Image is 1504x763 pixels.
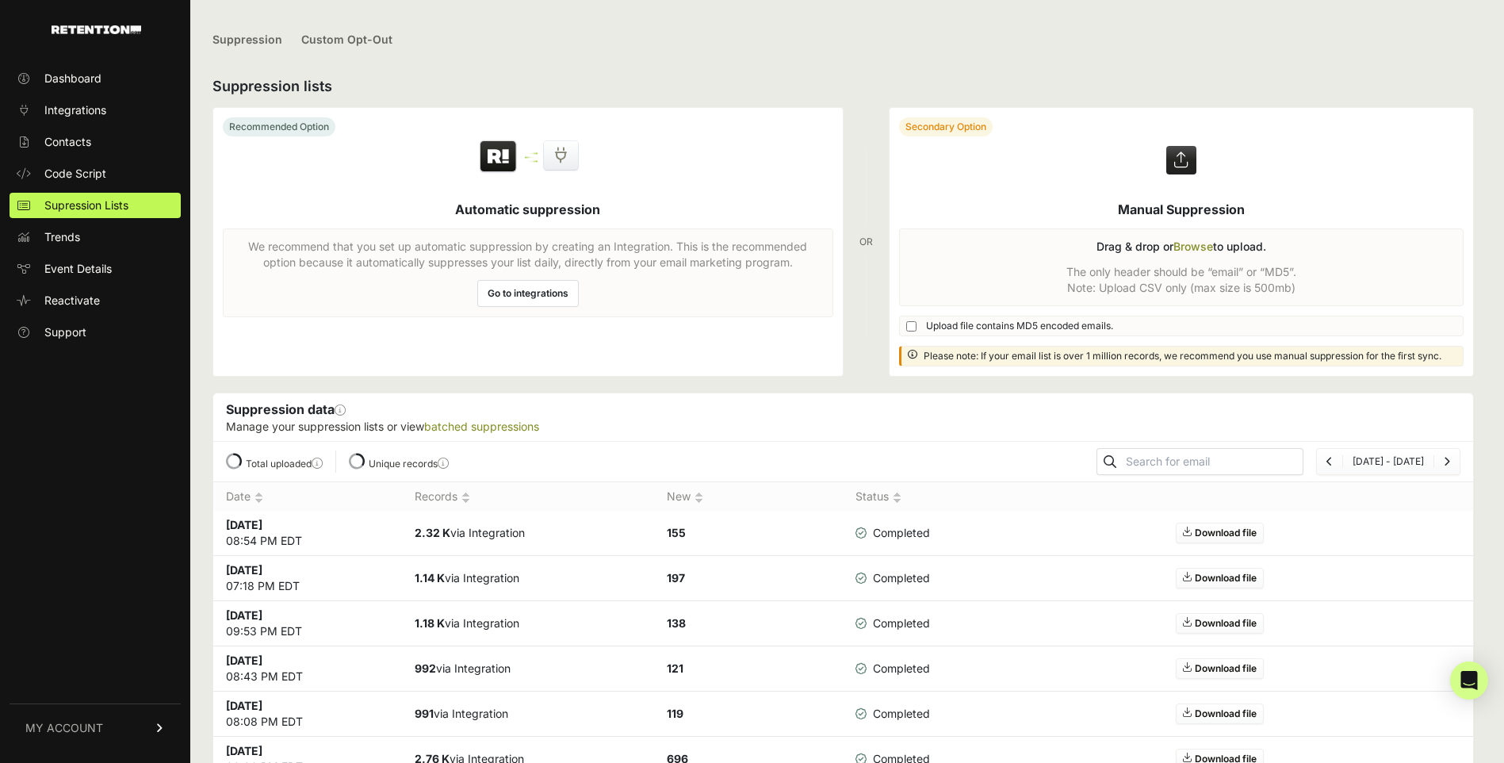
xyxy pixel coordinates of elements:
[906,321,917,332] input: Upload file contains MD5 encoded emails.
[477,280,579,307] a: Go to integrations
[415,661,436,675] strong: 992
[1176,568,1264,589] a: Download file
[1316,448,1460,475] nav: Page navigation
[1176,613,1264,634] a: Download file
[667,616,686,630] strong: 138
[525,152,538,155] img: integration
[213,646,402,692] td: 08:43 PM EDT
[855,706,930,722] span: Completed
[226,563,262,577] strong: [DATE]
[301,22,392,59] a: Custom Opt-Out
[855,615,930,631] span: Completed
[44,229,80,245] span: Trends
[402,692,654,737] td: via Integration
[1176,658,1264,679] a: Download file
[10,161,181,186] a: Code Script
[44,324,86,340] span: Support
[213,692,402,737] td: 08:08 PM EDT
[402,556,654,601] td: via Integration
[525,156,538,159] img: integration
[25,720,103,736] span: MY ACCOUNT
[1176,704,1264,724] a: Download file
[415,707,434,720] strong: 991
[855,661,930,677] span: Completed
[44,261,112,277] span: Event Details
[1342,455,1433,468] li: [DATE] - [DATE]
[424,420,539,433] a: batched suppressions
[10,256,181,282] a: Event Details
[695,492,703,504] img: no_sort-eaf950dc5ab64cae54d48a5578032e96f70b2ecb7d747501f34c8f2db400fb66.gif
[1326,455,1333,467] a: Previous
[226,419,1460,435] p: Manage your suppression lists or view
[10,193,181,218] a: Supression Lists
[10,224,181,250] a: Trends
[455,200,600,219] h5: Automatic suppression
[44,293,100,309] span: Reactivate
[44,102,106,118] span: Integrations
[226,744,262,757] strong: [DATE]
[667,526,686,539] strong: 155
[667,661,683,675] strong: 121
[1450,661,1488,700] div: Open Intercom Messenger
[212,75,1474,98] h2: Suppression lists
[855,525,930,541] span: Completed
[10,704,181,752] a: MY ACCOUNT
[893,492,901,504] img: no_sort-eaf950dc5ab64cae54d48a5578032e96f70b2ecb7d747501f34c8f2db400fb66.gif
[667,707,683,720] strong: 119
[415,526,450,539] strong: 2.32 K
[525,160,538,163] img: integration
[843,482,969,512] th: Status
[402,601,654,646] td: via Integration
[478,140,519,174] img: Retention
[855,570,930,586] span: Completed
[402,511,654,556] td: via Integration
[213,393,1473,441] div: Suppression data
[44,197,128,213] span: Supression Lists
[1444,455,1450,467] a: Next
[246,458,323,470] label: Total uploaded
[415,616,445,630] strong: 1.18 K
[1123,451,1303,473] input: Search for email
[10,288,181,313] a: Reactivate
[415,571,445,585] strong: 1.14 K
[654,482,843,512] th: New
[223,117,335,136] div: Recommended Option
[213,601,402,646] td: 09:53 PM EDT
[226,699,262,712] strong: [DATE]
[52,25,141,34] img: Retention.com
[44,166,106,182] span: Code Script
[926,320,1113,332] span: Upload file contains MD5 encoded emails.
[461,492,470,504] img: no_sort-eaf950dc5ab64cae54d48a5578032e96f70b2ecb7d747501f34c8f2db400fb66.gif
[213,511,402,556] td: 08:54 PM EDT
[667,571,685,585] strong: 197
[212,22,282,59] a: Suppression
[44,71,101,86] span: Dashboard
[226,518,262,531] strong: [DATE]
[10,98,181,123] a: Integrations
[10,129,181,155] a: Contacts
[44,134,91,150] span: Contacts
[402,646,654,692] td: via Integration
[10,66,181,91] a: Dashboard
[226,608,262,622] strong: [DATE]
[213,482,402,512] th: Date
[859,107,873,377] div: OR
[254,492,263,504] img: no_sort-eaf950dc5ab64cae54d48a5578032e96f70b2ecb7d747501f34c8f2db400fb66.gif
[1176,523,1264,543] a: Download file
[402,482,654,512] th: Records
[369,458,449,470] label: Unique records
[10,320,181,345] a: Support
[226,654,262,667] strong: [DATE]
[213,556,402,601] td: 07:18 PM EDT
[233,239,823,270] p: We recommend that you set up automatic suppression by creating an Integration. This is the recomm...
